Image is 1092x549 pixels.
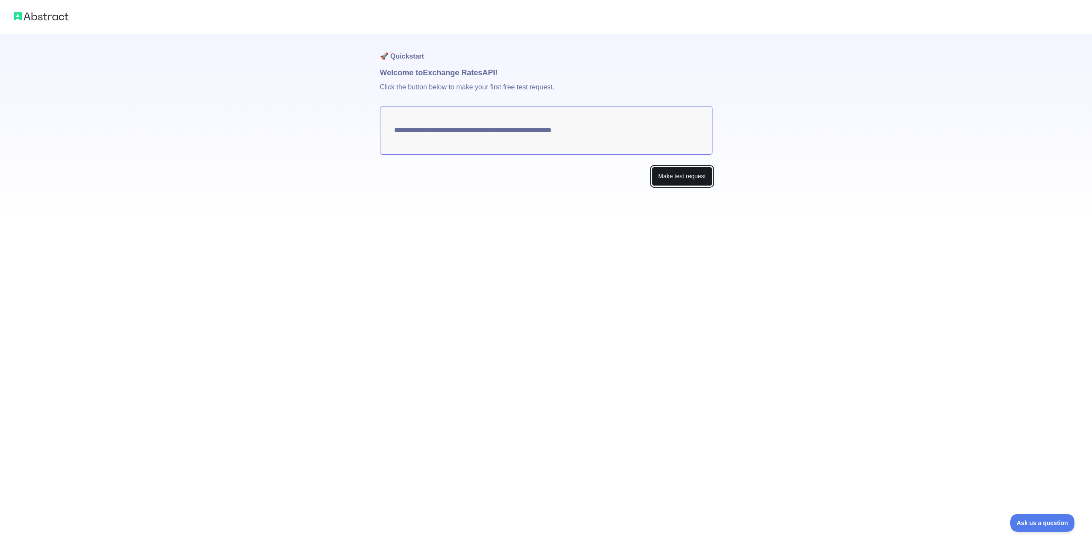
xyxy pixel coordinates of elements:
button: Make test request [652,167,712,186]
iframe: Toggle Customer Support [1010,514,1075,532]
img: Abstract logo [14,10,68,22]
h1: 🚀 Quickstart [380,34,712,67]
h1: Welcome to Exchange Rates API! [380,67,712,79]
p: Click the button below to make your first free test request. [380,79,712,106]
